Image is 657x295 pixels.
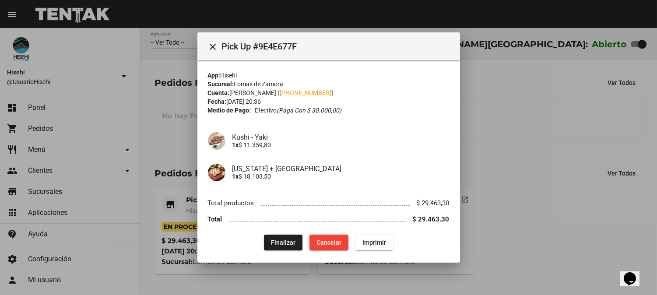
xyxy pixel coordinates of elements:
div: Lomas de Zamora [208,80,450,88]
span: Efectivo [255,106,341,115]
button: Cerrar [204,38,222,55]
button: Cancelar [309,235,348,250]
strong: Medio de Pago: [208,106,251,115]
strong: Sucursal: [208,81,234,88]
a: [PHONE_NUMBER] [280,89,332,96]
button: Imprimir [355,235,393,250]
img: 7b987fcd-e744-4f1e-b0d6-6ba99692a13f.jpg [208,132,225,150]
strong: App: [208,72,221,79]
strong: Fecha: [208,98,227,105]
span: Cancelar [316,239,341,246]
li: Total productos $ 29.463,30 [208,195,450,211]
div: Hisehi [208,71,450,80]
strong: Cuenta: [208,89,230,96]
span: Finalizar [271,239,295,246]
div: [DATE] 20:36 [208,97,450,106]
b: 1x [232,173,239,180]
h4: Kushi - Yaki [232,133,450,141]
span: Imprimir [362,239,386,246]
b: 1x [232,141,239,148]
button: Finalizar [264,235,302,250]
p: $ 11.359,80 [232,141,450,148]
i: (Paga con $ 30.000,00) [277,107,341,114]
li: Total $ 29.463,30 [208,211,450,228]
img: 870d4bf0-67ed-4171-902c-ed3c29e863da.jpg [208,164,225,181]
span: Pick Up #9E4E677F [222,39,453,53]
p: $ 18.103,50 [232,173,450,180]
iframe: chat widget [620,260,648,286]
h4: [US_STATE] + [GEOGRAPHIC_DATA] [232,165,450,173]
div: [PERSON_NAME] ( ) [208,88,450,97]
mat-icon: Cerrar [208,42,218,52]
